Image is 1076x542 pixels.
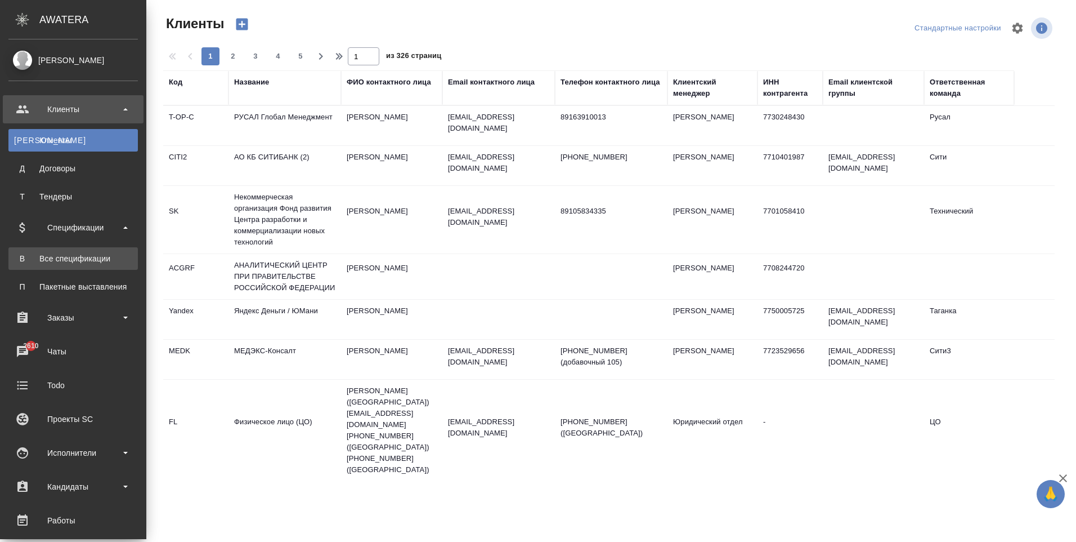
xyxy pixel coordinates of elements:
button: 4 [269,47,287,65]
td: Некоммерческая организация Фонд развития Центра разработки и коммерциализации новых технологий [228,186,341,254]
td: [PERSON_NAME] ([GEOGRAPHIC_DATA]) [EMAIL_ADDRESS][DOMAIN_NAME] [PHONE_NUMBER] ([GEOGRAPHIC_DATA])... [341,380,442,481]
td: [PERSON_NAME] [341,146,442,185]
td: CITI2 [163,146,228,185]
p: 89163910013 [561,112,662,123]
td: - [757,411,823,450]
span: 2610 [16,340,45,352]
td: [EMAIL_ADDRESS][DOMAIN_NAME] [823,300,924,339]
td: Русал [924,106,1014,145]
div: ФИО контактного лица [347,77,431,88]
div: Todo [8,377,138,394]
td: 7710401987 [757,146,823,185]
div: Клиентский менеджер [673,77,752,99]
span: 4 [269,51,287,62]
td: [PERSON_NAME] [667,257,757,296]
button: Создать [228,15,255,34]
p: [EMAIL_ADDRESS][DOMAIN_NAME] [448,152,549,174]
p: [PHONE_NUMBER] (добавочный 105) [561,345,662,368]
div: Исполнители [8,445,138,461]
div: Email контактного лица [448,77,535,88]
div: Пакетные выставления [14,281,132,292]
td: [PERSON_NAME] [341,200,442,239]
td: 7730248430 [757,106,823,145]
a: [PERSON_NAME]Клиенты [8,129,138,152]
a: Работы [3,507,144,535]
div: split button [912,20,1004,37]
td: MEDK [163,340,228,379]
div: ИНН контрагента [763,77,817,99]
div: Спецификации [8,219,138,236]
td: Сити [924,146,1014,185]
td: SK [163,200,228,239]
div: Код [169,77,182,88]
td: ACGRF [163,257,228,296]
span: 5 [292,51,310,62]
div: Заказы [8,309,138,326]
div: Телефон контактного лица [561,77,660,88]
div: AWATERA [39,8,146,31]
td: [EMAIL_ADDRESS][DOMAIN_NAME] [823,146,924,185]
div: Договоры [14,163,132,174]
td: 7750005725 [757,300,823,339]
button: 5 [292,47,310,65]
a: ППакетные выставления [8,276,138,298]
td: ЦО [924,411,1014,450]
td: Yandex [163,300,228,339]
td: T-OP-C [163,106,228,145]
div: Ответственная команда [930,77,1008,99]
td: [PERSON_NAME] [341,106,442,145]
td: АО КБ СИТИБАНК (2) [228,146,341,185]
td: [PERSON_NAME] [667,146,757,185]
div: Работы [8,512,138,529]
a: Проекты SC [3,405,144,433]
span: из 326 страниц [386,49,441,65]
button: 2 [224,47,242,65]
td: 7723529656 [757,340,823,379]
td: МЕДЭКС-Консалт [228,340,341,379]
td: Таганка [924,300,1014,339]
td: Юридический отдел [667,411,757,450]
div: Тендеры [14,191,132,202]
td: Сити3 [924,340,1014,379]
p: [PHONE_NUMBER] ([GEOGRAPHIC_DATA]) [561,416,662,439]
span: Посмотреть информацию [1031,17,1055,39]
td: [PERSON_NAME] [667,200,757,239]
td: [PERSON_NAME] [341,300,442,339]
div: Название [234,77,269,88]
td: FL [163,411,228,450]
span: Настроить таблицу [1004,15,1031,42]
p: [PHONE_NUMBER] [561,152,662,163]
span: 2 [224,51,242,62]
div: Все спецификации [14,253,132,264]
td: [EMAIL_ADDRESS][DOMAIN_NAME] [823,340,924,379]
div: Проекты SC [8,411,138,428]
span: 🙏 [1041,482,1060,506]
div: Email клиентской группы [828,77,918,99]
td: [PERSON_NAME] [667,106,757,145]
td: РУСАЛ Глобал Менеджмент [228,106,341,145]
td: [PERSON_NAME] [341,257,442,296]
td: [PERSON_NAME] [667,300,757,339]
span: Клиенты [163,15,224,33]
p: [EMAIL_ADDRESS][DOMAIN_NAME] [448,416,549,439]
a: ТТендеры [8,185,138,208]
td: 7708244720 [757,257,823,296]
div: Чаты [8,343,138,360]
button: 3 [246,47,264,65]
td: Яндекс Деньги / ЮМани [228,300,341,339]
td: Технический [924,200,1014,239]
div: [PERSON_NAME] [8,54,138,66]
button: 🙏 [1037,480,1065,508]
span: 3 [246,51,264,62]
td: 7701058410 [757,200,823,239]
div: Клиенты [8,101,138,118]
a: 2610Чаты [3,337,144,366]
a: Todo [3,371,144,399]
p: [EMAIL_ADDRESS][DOMAIN_NAME] [448,345,549,368]
p: 89105834335 [561,206,662,217]
td: [PERSON_NAME] [667,340,757,379]
a: ВВсе спецификации [8,247,138,270]
p: [EMAIL_ADDRESS][DOMAIN_NAME] [448,112,549,134]
td: Физическое лицо (ЦО) [228,411,341,450]
td: АНАЛИТИЧЕСКИЙ ЦЕНТР ПРИ ПРАВИТЕЛЬСТВЕ РОССИЙСКОЙ ФЕДЕРАЦИИ [228,254,341,299]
